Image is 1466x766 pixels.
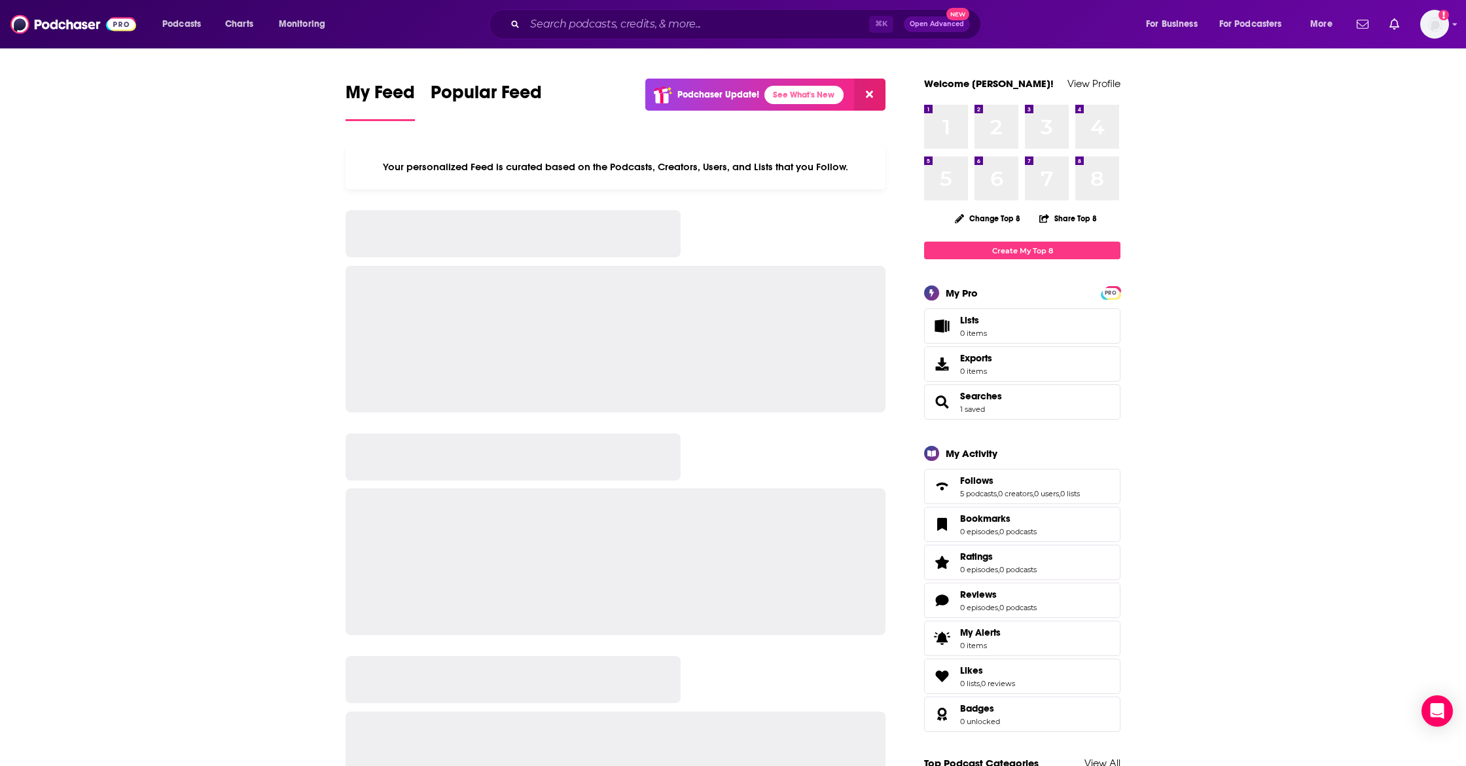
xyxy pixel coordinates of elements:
[924,346,1120,382] a: Exports
[924,469,1120,504] span: Follows
[960,352,992,364] span: Exports
[960,367,992,376] span: 0 items
[279,15,325,33] span: Monitoring
[1420,10,1449,39] img: User Profile
[960,641,1001,650] span: 0 items
[1420,10,1449,39] button: Show profile menu
[999,603,1037,612] a: 0 podcasts
[1137,14,1214,35] button: open menu
[929,317,955,335] span: Lists
[929,515,955,534] a: Bookmarks
[346,81,415,111] span: My Feed
[960,314,979,326] span: Lists
[946,287,978,299] div: My Pro
[1033,489,1034,498] span: ,
[1351,13,1374,35] a: Show notifications dropdown
[960,527,998,536] a: 0 episodes
[677,89,759,100] p: Podchaser Update!
[431,81,542,111] span: Popular Feed
[1219,15,1282,33] span: For Podcasters
[924,659,1120,694] span: Likes
[960,702,994,714] span: Badges
[997,489,998,498] span: ,
[960,314,987,326] span: Lists
[924,621,1120,656] a: My Alerts
[960,551,1037,562] a: Ratings
[924,507,1120,542] span: Bookmarks
[998,489,1033,498] a: 0 creators
[929,591,955,610] a: Reviews
[904,16,970,32] button: Open AdvancedNew
[501,9,993,39] div: Search podcasts, credits, & more...
[960,565,998,574] a: 0 episodes
[1439,10,1449,20] svg: Add a profile image
[999,565,1037,574] a: 0 podcasts
[960,390,1002,402] a: Searches
[1420,10,1449,39] span: Logged in as sarahhallprinc
[999,527,1037,536] a: 0 podcasts
[960,603,998,612] a: 0 episodes
[910,21,964,27] span: Open Advanced
[960,513,1037,524] a: Bookmarks
[981,679,1015,688] a: 0 reviews
[946,447,997,460] div: My Activity
[1103,288,1118,298] span: PRO
[1301,14,1349,35] button: open menu
[10,12,136,37] img: Podchaser - Follow, Share and Rate Podcasts
[869,16,893,33] span: ⌘ K
[960,679,980,688] a: 0 lists
[960,589,1037,600] a: Reviews
[947,210,1028,227] button: Change Top 8
[924,583,1120,618] span: Reviews
[960,627,1001,638] span: My Alerts
[929,629,955,647] span: My Alerts
[998,565,999,574] span: ,
[998,527,999,536] span: ,
[346,145,885,189] div: Your personalized Feed is curated based on the Podcasts, Creators, Users, and Lists that you Follow.
[225,15,253,33] span: Charts
[924,545,1120,580] span: Ratings
[1059,489,1060,498] span: ,
[960,329,987,338] span: 0 items
[1067,77,1120,90] a: View Profile
[960,513,1010,524] span: Bookmarks
[960,475,1080,486] a: Follows
[929,553,955,572] a: Ratings
[998,603,999,612] span: ,
[1310,15,1332,33] span: More
[960,489,997,498] a: 5 podcasts
[764,86,844,104] a: See What's New
[153,14,218,35] button: open menu
[1421,695,1453,727] div: Open Intercom Messenger
[525,14,869,35] input: Search podcasts, credits, & more...
[929,477,955,496] a: Follows
[1384,13,1404,35] a: Show notifications dropdown
[929,393,955,411] a: Searches
[162,15,201,33] span: Podcasts
[346,81,415,121] a: My Feed
[980,679,981,688] span: ,
[217,14,261,35] a: Charts
[1034,489,1059,498] a: 0 users
[960,551,993,562] span: Ratings
[960,702,1000,714] a: Badges
[960,475,993,486] span: Follows
[960,665,1015,676] a: Likes
[960,405,985,414] a: 1 saved
[929,705,955,723] a: Badges
[1211,14,1301,35] button: open menu
[960,665,983,676] span: Likes
[924,242,1120,259] a: Create My Top 8
[924,308,1120,344] a: Lists
[929,667,955,685] a: Likes
[946,8,970,20] span: New
[1103,287,1118,297] a: PRO
[1146,15,1198,33] span: For Business
[270,14,342,35] button: open menu
[1060,489,1080,498] a: 0 lists
[924,77,1054,90] a: Welcome [PERSON_NAME]!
